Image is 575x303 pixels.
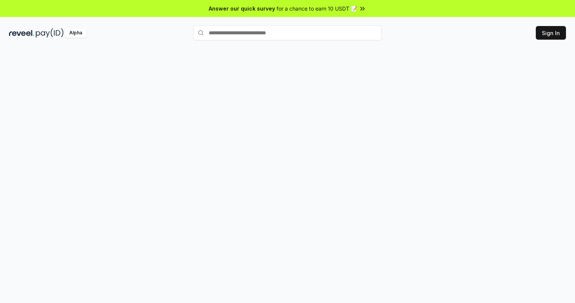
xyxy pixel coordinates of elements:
button: Sign In [536,26,566,40]
span: Answer our quick survey [209,5,275,12]
img: reveel_dark [9,28,34,38]
img: pay_id [36,28,64,38]
div: Alpha [65,28,86,38]
span: for a chance to earn 10 USDT 📝 [277,5,357,12]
